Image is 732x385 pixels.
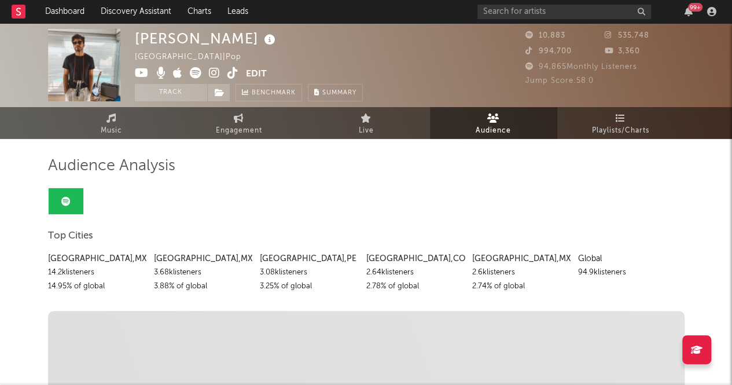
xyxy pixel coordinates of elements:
a: Audience [430,107,557,139]
span: Benchmark [252,86,296,100]
div: 2.78 % of global [366,280,463,294]
div: 99 + [688,3,702,12]
button: 99+ [685,7,693,16]
span: Jump Score: 58.0 [525,77,594,85]
span: Top Cities [48,229,93,243]
button: Edit [246,67,267,82]
span: 10,883 [525,32,565,39]
div: [PERSON_NAME] [135,29,278,48]
div: 3.25 % of global [260,280,357,294]
div: [GEOGRAPHIC_DATA] , PE [260,252,357,266]
span: 535,748 [605,32,649,39]
div: 3.68k listeners [154,266,251,280]
div: 2.6k listeners [472,266,569,280]
span: Music [101,124,122,138]
button: Track [135,84,207,101]
span: Playlists/Charts [592,124,649,138]
a: Live [303,107,430,139]
div: [GEOGRAPHIC_DATA] , CO [366,252,463,266]
a: Benchmark [236,84,302,101]
div: 2.74 % of global [472,280,569,294]
div: 14.2k listeners [48,266,145,280]
span: 94,865 Monthly Listeners [525,63,637,71]
div: 3.08k listeners [260,266,357,280]
span: Audience [476,124,511,138]
div: [GEOGRAPHIC_DATA] | Pop [135,50,255,64]
div: 2.64k listeners [366,266,463,280]
a: Playlists/Charts [557,107,685,139]
span: Audience Analysis [48,159,175,173]
a: Music [48,107,175,139]
span: 3,360 [605,47,640,55]
div: 14.95 % of global [48,280,145,294]
button: Summary [308,84,363,101]
div: 3.88 % of global [154,280,251,294]
span: Engagement [216,124,262,138]
div: Global [578,252,675,266]
a: Engagement [175,107,303,139]
span: Live [359,124,374,138]
div: [GEOGRAPHIC_DATA] , MX [48,252,145,266]
input: Search for artists [477,5,651,19]
div: 94.9k listeners [578,266,675,280]
span: Summary [322,90,356,96]
span: 994,700 [525,47,572,55]
div: [GEOGRAPHIC_DATA] , MX [472,252,569,266]
div: [GEOGRAPHIC_DATA] , MX [154,252,251,266]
